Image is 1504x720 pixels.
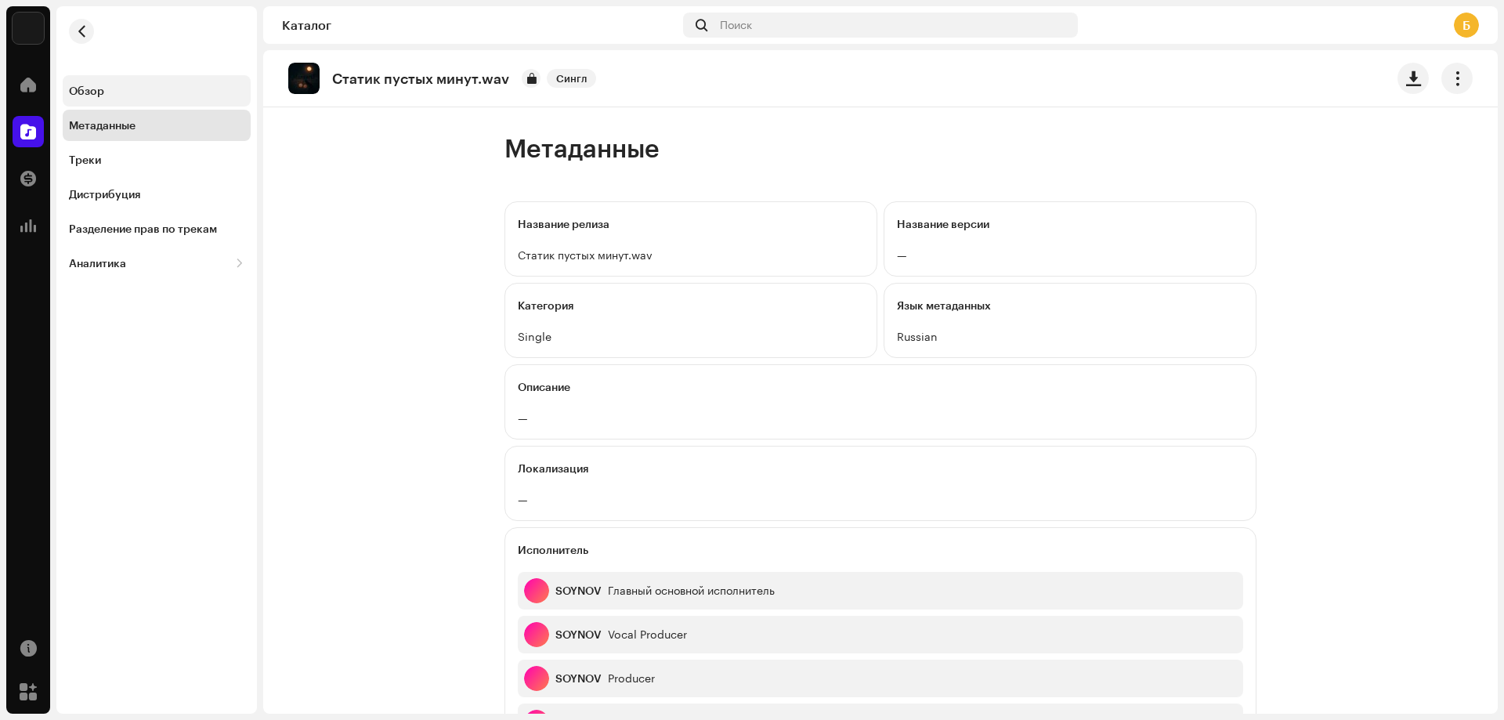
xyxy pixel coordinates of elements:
div: Описание [518,365,1243,409]
re-m-nav-item: Разделение прав по трекам [63,213,251,244]
div: — [518,409,1243,428]
re-m-nav-item: Обзор [63,75,251,107]
div: Категория [518,284,864,327]
div: Статик пустых минут.wav [518,246,864,265]
re-m-nav-item: Метаданные [63,110,251,141]
re-m-nav-item: Дистрибуция [63,179,251,210]
div: Russian [897,327,1243,346]
div: — [518,490,1243,509]
re-m-nav-dropdown: Аналитика [63,248,251,279]
div: Название релиза [518,202,864,246]
span: Поиск [720,19,752,31]
div: Название версии [897,202,1243,246]
img: 33004b37-325d-4a8b-b51f-c12e9b964943 [13,13,44,44]
div: Каталог [282,19,677,31]
div: Язык метаданных [897,284,1243,327]
re-m-nav-item: Треки [63,144,251,175]
div: Обзор [69,85,104,97]
p: Статик пустых минут.wav [332,71,509,87]
div: Разделение прав по трекам [69,223,217,235]
div: Метаданные [69,119,136,132]
div: — [897,246,1243,265]
div: SOYNOV [555,628,602,641]
div: Producer [608,672,655,685]
div: Главный основной исполнитель [608,584,775,597]
span: Метаданные [504,132,660,164]
span: Сингл [547,69,596,88]
div: Дистрибуция [69,188,140,201]
div: Single [518,327,864,346]
div: Б [1454,13,1479,38]
div: SOYNOV [555,584,602,597]
img: 7e528d12-92f8-4b01-a70e-81d3323cb946 [288,63,320,94]
div: Vocal Producer [608,628,687,641]
div: Треки [69,154,101,166]
div: Аналитика [69,257,126,270]
div: Локализация [518,447,1243,490]
div: Исполнитель [518,528,1243,572]
div: SOYNOV [555,672,602,685]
